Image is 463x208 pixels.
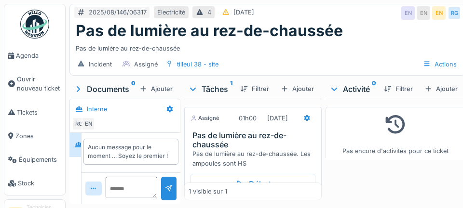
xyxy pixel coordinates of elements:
span: Équipements [19,155,61,164]
div: Incident [89,60,112,69]
h3: Pas de lumière au rez-de-chaussée [192,131,317,149]
sup: 0 [372,83,376,95]
div: Documents [73,83,136,95]
div: [DATE] [267,114,288,123]
div: EN [82,117,95,130]
div: 2025/08/146/06317 [89,8,147,17]
span: Ouvrir nouveau ticket [17,75,61,93]
img: Badge_color-CXgf-gQk.svg [20,10,49,39]
a: Zones [4,124,65,148]
sup: 0 [131,83,136,95]
div: Ajouter [136,82,177,95]
div: Activité [329,83,376,95]
a: Tickets [4,101,65,124]
h1: Pas de lumière au rez-de-chaussée [76,22,343,40]
div: Début [191,174,315,194]
div: Pas de lumière au rez-de-chaussée. Les ampoules sont HS [192,149,317,168]
sup: 1 [230,83,232,95]
div: RG [72,117,85,130]
div: 4 [207,8,211,17]
div: Actions [419,57,461,71]
a: Agenda [4,44,65,67]
span: Agenda [16,51,61,60]
div: tilleul 38 - site [177,60,218,69]
div: Pas de lumière au rez-de-chaussée [76,40,459,53]
div: RG [448,6,461,20]
div: Aucun message pour le moment … Soyez le premier ! [88,143,174,160]
span: Zones [15,131,61,141]
div: 01h00 [239,114,257,123]
div: Electricité [157,8,185,17]
div: Filtrer [236,82,273,95]
div: Assigné [134,60,158,69]
span: Tickets [17,108,61,117]
div: [DATE] [233,8,254,17]
div: Ajouter [277,82,318,95]
div: Ajouter [421,82,462,95]
div: Assigné [191,114,219,122]
div: Tâches [188,83,232,95]
div: EN [417,6,430,20]
span: Stock [18,179,61,188]
div: EN [401,6,415,20]
div: 1 visible sur 1 [189,187,227,196]
div: Pas encore d'activités pour ce ticket [332,111,459,156]
div: Interne [87,104,107,114]
a: Stock [4,171,65,195]
div: Filtrer [380,82,417,95]
a: Ouvrir nouveau ticket [4,67,65,100]
a: Équipements [4,148,65,171]
div: EN [432,6,446,20]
